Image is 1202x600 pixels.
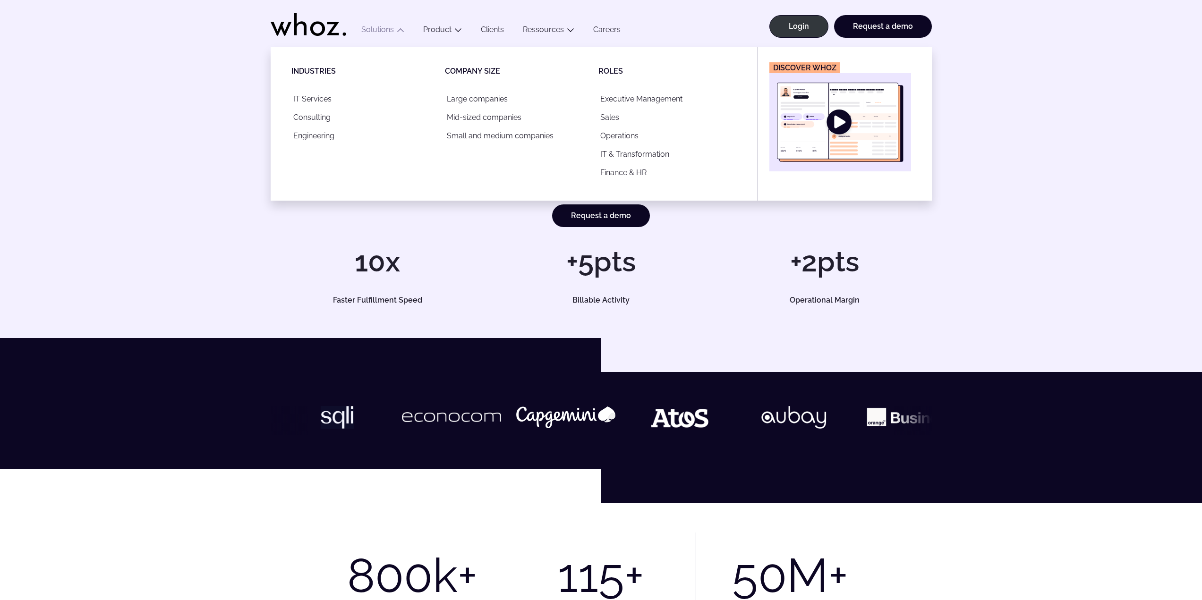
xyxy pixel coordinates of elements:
[281,296,474,304] h5: Faster Fulfillment Speed
[291,66,445,76] p: Industries
[598,90,741,108] a: Executive Management
[505,296,698,304] h5: Billable Activity
[494,247,708,276] h1: +5pts
[598,108,741,127] a: Sales
[598,66,752,76] p: Roles
[291,127,434,145] a: Engineering
[834,15,932,38] a: Request a demo
[445,108,587,127] a: Mid-sized companies
[769,62,911,171] a: Discover Whoz
[352,25,414,38] button: Solutions
[552,204,650,227] a: Request a demo
[271,247,485,276] h1: 10x
[598,163,741,182] a: Finance & HR
[584,25,630,38] a: Careers
[423,25,452,34] a: Product
[769,62,840,73] figcaption: Discover Whoz
[291,108,434,127] a: Consulting
[769,15,828,38] a: Login
[445,127,587,145] a: Small and medium companies
[414,25,471,38] button: Product
[513,25,584,38] button: Ressources
[523,25,564,34] a: Ressources
[291,90,434,108] a: IT Services
[717,247,931,276] h1: +2pts
[728,296,921,304] h5: Operational Margin
[445,66,598,76] p: Company size
[598,145,741,163] a: IT & Transformation
[471,25,513,38] a: Clients
[1140,538,1189,587] iframe: Chatbot
[598,127,741,145] a: Operations
[445,90,587,108] a: Large companies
